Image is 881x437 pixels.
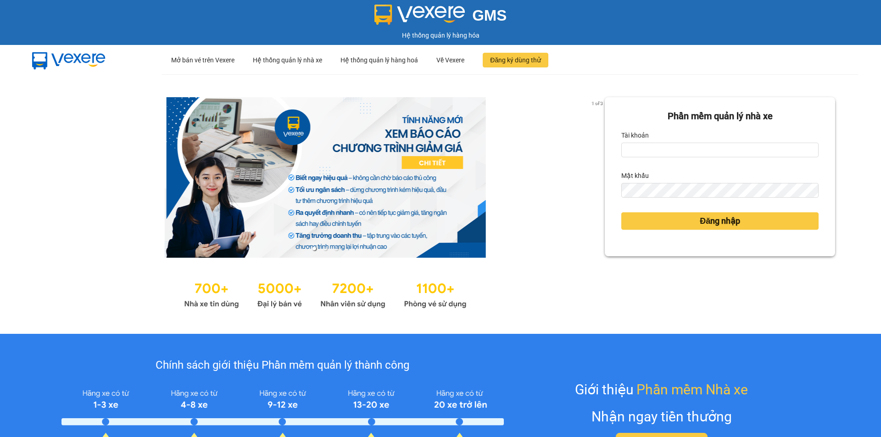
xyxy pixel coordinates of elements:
div: Hệ thống quản lý hàng hóa [2,30,879,40]
div: Chính sách giới thiệu Phần mềm quản lý thành công [61,357,503,374]
label: Mật khẩu [621,168,649,183]
img: logo 2 [374,5,465,25]
div: Hệ thống quản lý nhà xe [253,45,322,75]
input: Mật khẩu [621,183,819,198]
div: Hệ thống quản lý hàng hoá [340,45,418,75]
span: Phần mềm Nhà xe [636,379,748,400]
p: 1 of 3 [589,97,605,109]
a: GMS [374,14,507,21]
li: slide item 1 [312,247,316,250]
span: GMS [472,7,507,24]
div: Nhận ngay tiền thưởng [591,406,732,427]
label: Tài khoản [621,128,649,143]
div: Mở bán vé trên Vexere [171,45,234,75]
button: Đăng nhập [621,212,819,230]
div: Giới thiệu [575,379,748,400]
button: previous slide / item [46,97,59,258]
span: Đăng nhập [700,215,740,227]
button: next slide / item [592,97,605,258]
button: Đăng ký dùng thử [483,53,548,67]
li: slide item 2 [323,247,327,250]
li: slide item 3 [335,247,338,250]
input: Tài khoản [621,143,819,157]
div: Phần mềm quản lý nhà xe [621,109,819,123]
img: mbUUG5Q.png [23,45,115,75]
div: Về Vexere [436,45,464,75]
span: Đăng ký dùng thử [490,55,541,65]
img: Statistics.png [184,276,467,311]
